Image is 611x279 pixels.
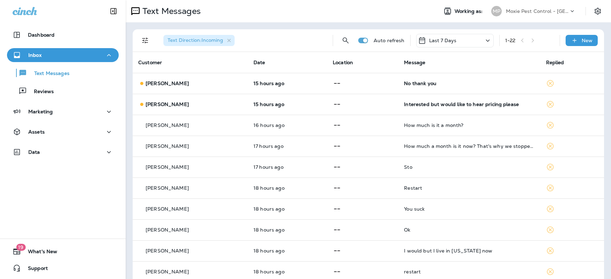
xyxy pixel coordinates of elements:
[546,59,564,66] span: Replied
[253,81,322,86] p: Sep 8, 2025 05:12 PM
[163,35,235,46] div: Text Direction:Incoming
[506,8,569,14] p: Moxie Pest Control - [GEOGRAPHIC_DATA]
[7,261,119,275] button: Support
[7,48,119,62] button: Inbox
[28,149,40,155] p: Data
[168,37,223,43] span: Text Direction : Incoming
[146,122,189,128] p: [PERSON_NAME]
[455,8,484,14] span: Working as:
[7,125,119,139] button: Assets
[27,89,54,95] p: Reviews
[253,227,322,233] p: Sep 8, 2025 02:07 PM
[140,6,201,16] p: Text Messages
[404,143,535,149] div: How much a month is it now? That's why we stopped. It was getting too expensive.
[253,143,322,149] p: Sep 8, 2025 03:17 PM
[146,143,189,149] p: [PERSON_NAME]
[404,81,535,86] div: No thank you
[253,206,322,212] p: Sep 8, 2025 02:27 PM
[253,122,322,128] p: Sep 8, 2025 04:19 PM
[104,4,123,18] button: Collapse Sidebar
[404,206,535,212] div: You suck
[404,248,535,254] div: I would but I live in Alabama now
[404,122,535,128] div: How much is it a month?
[7,105,119,119] button: Marketing
[146,227,189,233] p: [PERSON_NAME]
[429,38,457,43] p: Last 7 Days
[7,145,119,159] button: Data
[253,164,322,170] p: Sep 8, 2025 02:55 PM
[138,59,162,66] span: Customer
[505,38,516,43] div: 1 - 22
[146,185,189,191] p: [PERSON_NAME]
[7,84,119,98] button: Reviews
[27,70,69,77] p: Text Messages
[253,185,322,191] p: Sep 8, 2025 02:30 PM
[253,59,265,66] span: Date
[491,6,502,16] div: MP
[404,101,535,107] div: Interested but would like to hear pricing please
[374,38,405,43] p: Auto refresh
[404,269,535,274] div: restart
[7,244,119,258] button: 19What's New
[253,101,322,107] p: Sep 8, 2025 05:07 PM
[146,269,189,274] p: [PERSON_NAME]
[582,38,592,43] p: New
[146,206,189,212] p: [PERSON_NAME]
[28,52,42,58] p: Inbox
[146,81,189,86] p: [PERSON_NAME]
[404,164,535,170] div: Sto
[28,109,53,114] p: Marketing
[404,185,535,191] div: Restart
[253,269,322,274] p: Sep 8, 2025 01:51 PM
[16,244,25,251] span: 19
[333,59,353,66] span: Location
[339,33,353,47] button: Search Messages
[253,248,322,254] p: Sep 8, 2025 01:57 PM
[146,164,189,170] p: [PERSON_NAME]
[28,32,54,38] p: Dashboard
[7,28,119,42] button: Dashboard
[146,248,189,254] p: [PERSON_NAME]
[28,129,45,135] p: Assets
[21,249,57,257] span: What's New
[21,265,48,274] span: Support
[7,66,119,80] button: Text Messages
[138,33,152,47] button: Filters
[591,5,604,17] button: Settings
[404,59,425,66] span: Message
[146,101,189,107] p: [PERSON_NAME]
[404,227,535,233] div: Ok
